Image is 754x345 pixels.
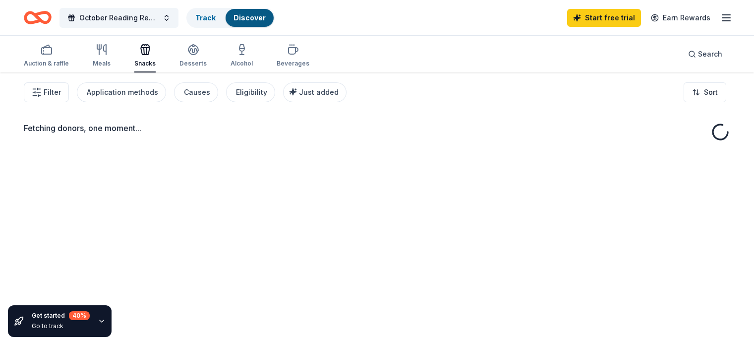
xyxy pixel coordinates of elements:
[645,9,716,27] a: Earn Rewards
[134,40,156,72] button: Snacks
[93,40,111,72] button: Meals
[236,86,267,98] div: Eligibility
[24,82,69,102] button: Filter
[277,40,309,72] button: Beverages
[231,40,253,72] button: Alcohol
[277,60,309,68] div: Beverages
[77,82,166,102] button: Application methods
[44,86,61,98] span: Filter
[684,82,726,102] button: Sort
[87,86,158,98] div: Application methods
[233,13,266,22] a: Discover
[32,311,90,320] div: Get started
[24,40,69,72] button: Auction & raffle
[174,82,218,102] button: Causes
[698,48,722,60] span: Search
[93,60,111,68] div: Meals
[79,12,159,24] span: October Reading Rewards
[184,86,210,98] div: Causes
[186,8,275,28] button: TrackDiscover
[680,44,730,64] button: Search
[195,13,216,22] a: Track
[24,122,730,134] div: Fetching donors, one moment...
[704,86,718,98] span: Sort
[179,60,207,68] div: Desserts
[32,322,90,330] div: Go to track
[179,40,207,72] button: Desserts
[283,82,347,102] button: Just added
[69,311,90,320] div: 40 %
[226,82,275,102] button: Eligibility
[299,88,339,96] span: Just added
[24,60,69,68] div: Auction & raffle
[567,9,641,27] a: Start free trial
[134,60,156,68] div: Snacks
[231,60,253,68] div: Alcohol
[59,8,178,28] button: October Reading Rewards
[24,6,52,29] a: Home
